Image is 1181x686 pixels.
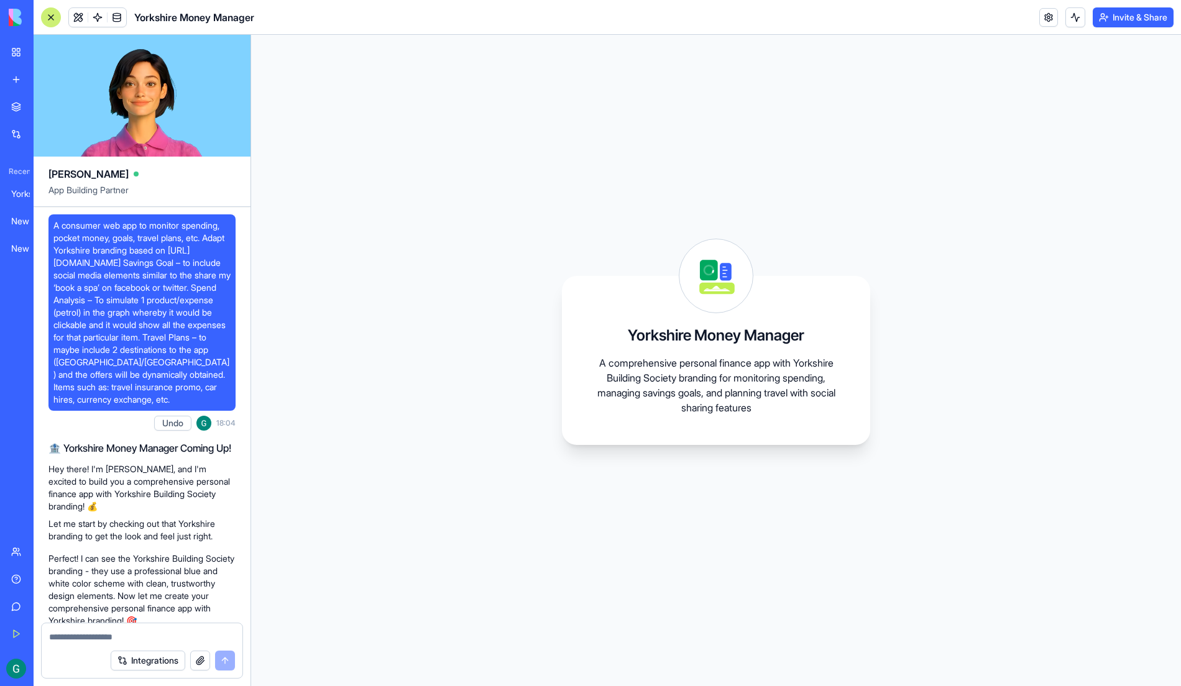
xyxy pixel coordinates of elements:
a: New App [4,236,53,261]
img: logo [9,9,86,26]
a: New App [4,209,53,234]
p: Hey there! I'm [PERSON_NAME], and I'm excited to build you a comprehensive personal finance app w... [48,463,236,513]
h2: 🏦 Yorkshire Money Manager Coming Up! [48,441,236,455]
span: A consumer web app to monitor spending, pocket money, goals, travel plans, etc. Adapt Yorkshire b... [53,219,231,406]
button: Invite & Share [1093,7,1174,27]
button: Undo [154,416,191,431]
img: ACg8ocJ70l8j_00R3Rkz_NdVC38STJhkDBRBtMj9fD5ZO0ySccuh=s96-c [196,416,211,431]
span: 18:04 [216,418,236,428]
p: Perfect! I can see the Yorkshire Building Society branding - they use a professional blue and whi... [48,552,236,627]
div: New App [11,242,46,255]
h3: Yorkshire Money Manager [628,326,804,345]
img: ACg8ocJ70l8j_00R3Rkz_NdVC38STJhkDBRBtMj9fD5ZO0ySccuh=s96-c [6,659,26,679]
span: Yorkshire Money Manager [134,10,254,25]
a: Yorkshire Spending & Goals Tracker [4,181,53,206]
p: A comprehensive personal finance app with Yorkshire Building Society branding for monitoring spen... [592,355,840,415]
div: New App [11,215,46,227]
div: Yorkshire Spending & Goals Tracker [11,188,46,200]
span: [PERSON_NAME] [48,167,129,181]
p: Let me start by checking out that Yorkshire branding to get the look and feel just right. [48,518,236,542]
span: App Building Partner [48,184,236,206]
button: Integrations [111,651,185,670]
span: Recent [4,167,30,176]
